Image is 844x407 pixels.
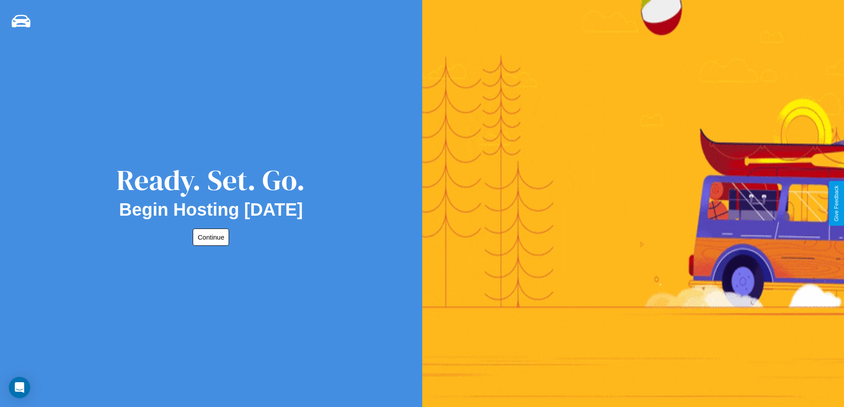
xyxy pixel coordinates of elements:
[117,160,305,200] div: Ready. Set. Go.
[9,377,30,398] div: Open Intercom Messenger
[833,186,840,221] div: Give Feedback
[193,229,229,246] button: Continue
[119,200,303,220] h2: Begin Hosting [DATE]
